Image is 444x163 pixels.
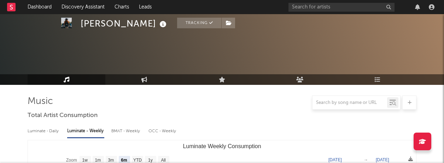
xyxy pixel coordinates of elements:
input: Search by song name or URL [312,100,387,106]
div: Luminate - Daily [28,125,60,137]
text: [DATE] [376,157,389,162]
text: [DATE] [328,157,342,162]
span: Total Artist Consumption [28,111,98,120]
text: 1m [95,158,101,163]
button: Tracking [177,18,221,28]
div: OCC - Weekly [148,125,177,137]
text: 1y [148,158,153,163]
text: Luminate Weekly Consumption [183,143,261,149]
text: → [364,157,368,162]
div: Luminate - Weekly [67,125,104,137]
text: 6m [121,158,127,163]
input: Search for artists [288,3,395,12]
text: YTD [133,158,142,163]
text: 3m [108,158,114,163]
text: All [161,158,165,163]
div: BMAT - Weekly [111,125,141,137]
div: [PERSON_NAME] [81,18,168,29]
text: 1w [82,158,88,163]
text: Zoom [66,158,77,163]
